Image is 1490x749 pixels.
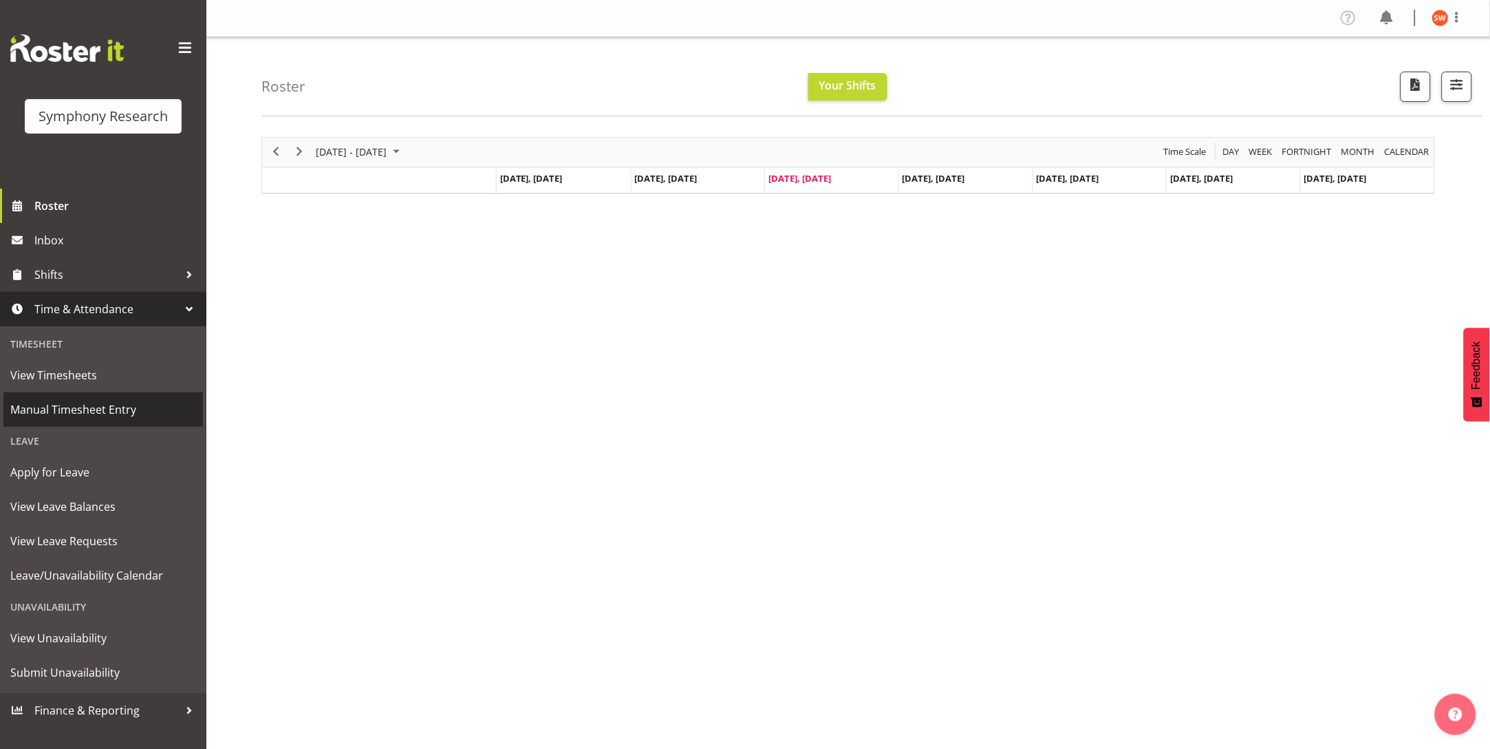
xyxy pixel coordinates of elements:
span: [DATE], [DATE] [1304,172,1367,184]
span: [DATE], [DATE] [768,172,831,184]
a: Leave/Unavailability Calendar [3,558,203,593]
div: Timesheet [3,330,203,358]
h4: Roster [261,78,305,94]
img: help-xxl-2.png [1449,708,1462,721]
span: Feedback [1471,341,1483,390]
span: Manual Timesheet Entry [10,399,196,420]
button: Download a PDF of the roster according to the set date range. [1401,72,1431,102]
div: previous period [264,138,288,167]
span: Time Scale [1163,143,1208,160]
a: View Leave Requests [3,524,203,558]
span: Leave/Unavailability Calendar [10,565,196,586]
a: View Unavailability [3,621,203,655]
button: Timeline Month [1339,143,1378,160]
button: September 2025 [314,143,406,160]
a: Submit Unavailability [3,655,203,690]
span: calendar [1383,143,1431,160]
span: View Timesheets [10,365,196,386]
span: Shifts [34,264,179,285]
a: Manual Timesheet Entry [3,392,203,427]
a: Apply for Leave [3,455,203,489]
span: [DATE], [DATE] [1037,172,1099,184]
span: [DATE], [DATE] [1170,172,1233,184]
button: Timeline Week [1247,143,1275,160]
span: Fortnight [1281,143,1333,160]
button: Feedback - Show survey [1464,328,1490,421]
img: shannon-whelan11890.jpg [1432,10,1449,26]
a: View Timesheets [3,358,203,392]
a: View Leave Balances [3,489,203,524]
button: Time Scale [1162,143,1209,160]
button: Month [1383,143,1432,160]
button: Previous [267,143,285,160]
span: Week [1248,143,1274,160]
span: Your Shifts [819,78,876,93]
span: [DATE] - [DATE] [314,143,388,160]
span: Apply for Leave [10,462,196,483]
span: View Leave Requests [10,531,196,551]
img: Rosterit website logo [10,34,124,62]
span: Inbox [34,230,199,251]
div: Symphony Research [39,106,168,127]
div: Leave [3,427,203,455]
span: [DATE], [DATE] [635,172,698,184]
span: [DATE], [DATE] [903,172,965,184]
span: View Leave Balances [10,496,196,517]
span: [DATE], [DATE] [500,172,563,184]
button: Your Shifts [808,73,887,101]
button: Next [290,143,309,160]
span: Roster [34,196,199,216]
button: Timeline Day [1221,143,1242,160]
button: Fortnight [1280,143,1335,160]
span: Finance & Reporting [34,700,179,721]
span: Submit Unavailability [10,662,196,683]
div: next period [288,138,311,167]
span: Day [1222,143,1241,160]
span: Month [1340,143,1376,160]
div: Timeline Week of September 17, 2025 [261,137,1435,194]
div: September 15 - 21, 2025 [311,138,408,167]
span: Time & Attendance [34,299,179,319]
span: View Unavailability [10,628,196,648]
button: Filter Shifts [1442,72,1472,102]
div: Unavailability [3,593,203,621]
